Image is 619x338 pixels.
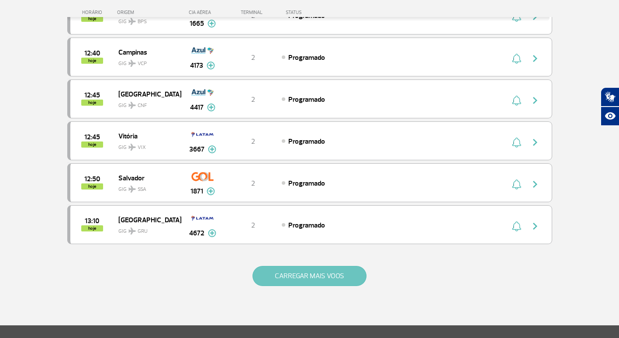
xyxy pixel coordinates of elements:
span: Vitória [118,130,174,141]
div: Plugin de acessibilidade da Hand Talk. [601,87,619,126]
span: CNF [138,102,147,110]
span: GRU [138,228,148,235]
span: GIG [118,97,174,110]
span: 4173 [190,60,203,71]
span: 2025-08-26 12:45:00 [84,134,100,140]
span: VIX [138,144,146,152]
span: GIG [118,223,174,235]
img: sino-painel-voo.svg [512,95,521,106]
span: GIG [118,181,174,193]
span: 2 [251,137,255,146]
span: Programado [288,179,325,188]
span: GIG [118,139,174,152]
span: 2025-08-26 12:50:00 [84,176,100,182]
img: sino-painel-voo.svg [512,53,521,64]
span: Programado [288,221,325,230]
img: destiny_airplane.svg [128,60,136,67]
span: 1665 [190,18,204,29]
span: hoje [81,100,103,106]
span: hoje [81,141,103,148]
div: TERMINAL [225,10,281,15]
img: mais-info-painel-voo.svg [208,145,216,153]
span: 2025-08-26 12:40:00 [84,50,100,56]
span: 2 [251,221,255,230]
img: mais-info-painel-voo.svg [207,20,216,28]
span: 2 [251,53,255,62]
span: hoje [81,58,103,64]
img: seta-direita-painel-voo.svg [530,221,540,231]
span: 4672 [189,228,204,238]
img: seta-direita-painel-voo.svg [530,95,540,106]
div: HORÁRIO [70,10,118,15]
span: Programado [288,137,325,146]
span: hoje [81,183,103,190]
img: destiny_airplane.svg [128,102,136,109]
img: destiny_airplane.svg [128,228,136,235]
span: VCP [138,60,147,68]
span: 2 [251,95,255,104]
img: mais-info-painel-voo.svg [208,229,216,237]
span: 3667 [189,144,204,155]
span: Salvador [118,172,174,183]
span: 1871 [190,186,203,197]
span: SSA [138,186,146,193]
img: destiny_airplane.svg [128,186,136,193]
img: sino-painel-voo.svg [512,221,521,231]
img: mais-info-painel-voo.svg [207,103,215,111]
span: Programado [288,53,325,62]
span: BPS [138,18,147,26]
span: [GEOGRAPHIC_DATA] [118,88,174,100]
img: seta-direita-painel-voo.svg [530,53,540,64]
div: STATUS [281,10,353,15]
span: hoje [81,225,103,231]
span: 2 [251,179,255,188]
div: ORIGEM [117,10,181,15]
img: destiny_airplane.svg [128,18,136,25]
img: mais-info-painel-voo.svg [207,187,215,195]
span: Campinas [118,46,174,58]
span: 2025-08-26 12:45:00 [84,92,100,98]
img: sino-painel-voo.svg [512,137,521,148]
span: [GEOGRAPHIC_DATA] [118,214,174,225]
span: GIG [118,55,174,68]
img: sino-painel-voo.svg [512,179,521,190]
button: Abrir recursos assistivos. [601,107,619,126]
img: destiny_airplane.svg [128,144,136,151]
img: mais-info-painel-voo.svg [207,62,215,69]
img: seta-direita-painel-voo.svg [530,137,540,148]
span: Programado [288,95,325,104]
div: CIA AÉREA [181,10,225,15]
button: CARREGAR MAIS VOOS [252,266,367,286]
button: Abrir tradutor de língua de sinais. [601,87,619,107]
span: 2025-08-26 13:10:00 [85,218,99,224]
img: seta-direita-painel-voo.svg [530,179,540,190]
span: 4417 [190,102,204,113]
